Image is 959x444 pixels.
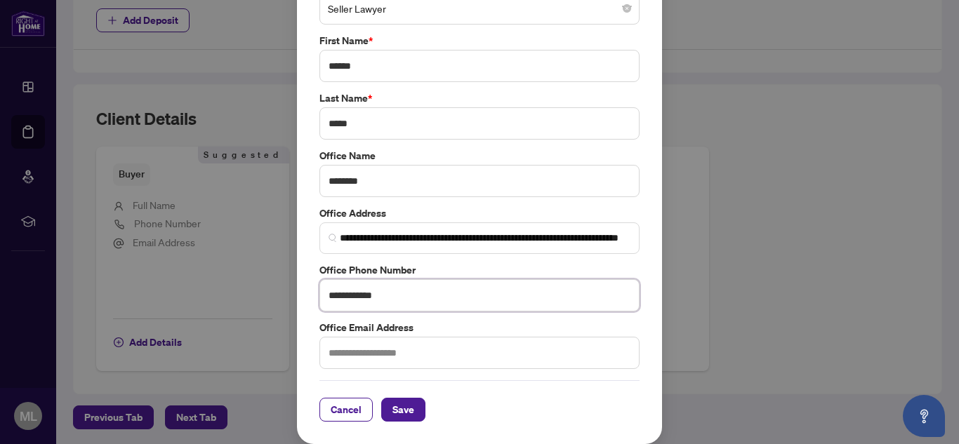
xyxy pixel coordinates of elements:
[319,398,373,422] button: Cancel
[331,398,362,421] span: Cancel
[381,398,425,422] button: Save
[319,148,640,163] label: Office Name
[329,234,337,242] img: search_icon
[319,262,640,278] label: Office Phone Number
[319,90,640,106] label: Last Name
[319,320,640,335] label: Office Email Address
[319,33,640,48] label: First Name
[903,395,945,437] button: Open asap
[392,398,414,421] span: Save
[319,206,640,221] label: Office Address
[623,4,631,13] span: close-circle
